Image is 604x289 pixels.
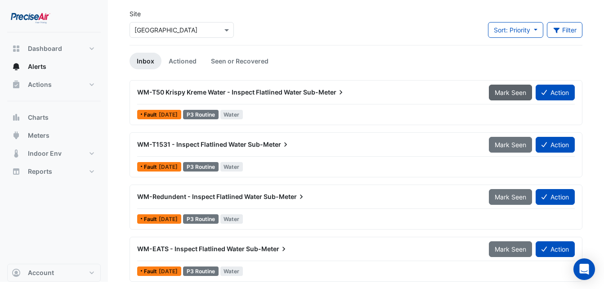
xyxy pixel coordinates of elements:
[12,131,21,140] app-icon: Meters
[28,131,49,140] span: Meters
[28,113,49,122] span: Charts
[495,193,526,201] span: Mark Seen
[28,62,46,71] span: Alerts
[220,266,243,276] span: Water
[12,62,21,71] app-icon: Alerts
[12,167,21,176] app-icon: Reports
[7,58,101,76] button: Alerts
[183,214,219,224] div: P3 Routine
[137,140,246,148] span: WM-T1531 - Inspect Flatlined Water
[536,85,575,100] button: Action
[12,113,21,122] app-icon: Charts
[220,214,243,224] span: Water
[28,167,52,176] span: Reports
[246,244,288,253] span: Sub-Meter
[495,141,526,149] span: Mark Seen
[489,137,532,153] button: Mark Seen
[183,266,219,276] div: P3 Routine
[183,110,219,119] div: P3 Routine
[161,53,204,69] a: Actioned
[536,241,575,257] button: Action
[220,110,243,119] span: Water
[130,53,161,69] a: Inbox
[7,163,101,181] button: Reports
[159,111,178,118] span: Mon 08-Sep-2025 14:15 AEST
[7,144,101,163] button: Indoor Env
[7,40,101,58] button: Dashboard
[28,149,62,158] span: Indoor Env
[137,193,262,200] span: WM-Redundent - Inspect Flatlined Water
[573,258,595,280] div: Open Intercom Messenger
[303,88,345,97] span: Sub-Meter
[144,269,159,274] span: Fault
[488,22,543,38] button: Sort: Priority
[489,85,532,100] button: Mark Seen
[220,162,243,172] span: Water
[28,268,54,277] span: Account
[248,140,290,149] span: Sub-Meter
[7,264,101,282] button: Account
[547,22,583,38] button: Filter
[28,44,62,53] span: Dashboard
[137,88,302,96] span: WM-T50 Krispy Kreme Water - Inspect Flatlined Water
[144,112,159,117] span: Fault
[12,149,21,158] app-icon: Indoor Env
[183,162,219,172] div: P3 Routine
[489,241,532,257] button: Mark Seen
[7,76,101,94] button: Actions
[494,26,530,34] span: Sort: Priority
[495,89,526,96] span: Mark Seen
[144,164,159,170] span: Fault
[495,245,526,253] span: Mark Seen
[28,80,52,89] span: Actions
[7,126,101,144] button: Meters
[536,189,575,205] button: Action
[536,137,575,153] button: Action
[11,7,51,25] img: Company Logo
[159,163,178,170] span: Mon 08-Sep-2025 14:15 AEST
[12,80,21,89] app-icon: Actions
[264,192,306,201] span: Sub-Meter
[489,189,532,205] button: Mark Seen
[144,217,159,222] span: Fault
[204,53,276,69] a: Seen or Recovered
[159,268,178,275] span: Mon 08-Sep-2025 14:00 AEST
[12,44,21,53] app-icon: Dashboard
[130,9,141,18] label: Site
[137,245,245,253] span: WM-EATS - Inspect Flatlined Water
[159,216,178,222] span: Mon 08-Sep-2025 14:15 AEST
[7,108,101,126] button: Charts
